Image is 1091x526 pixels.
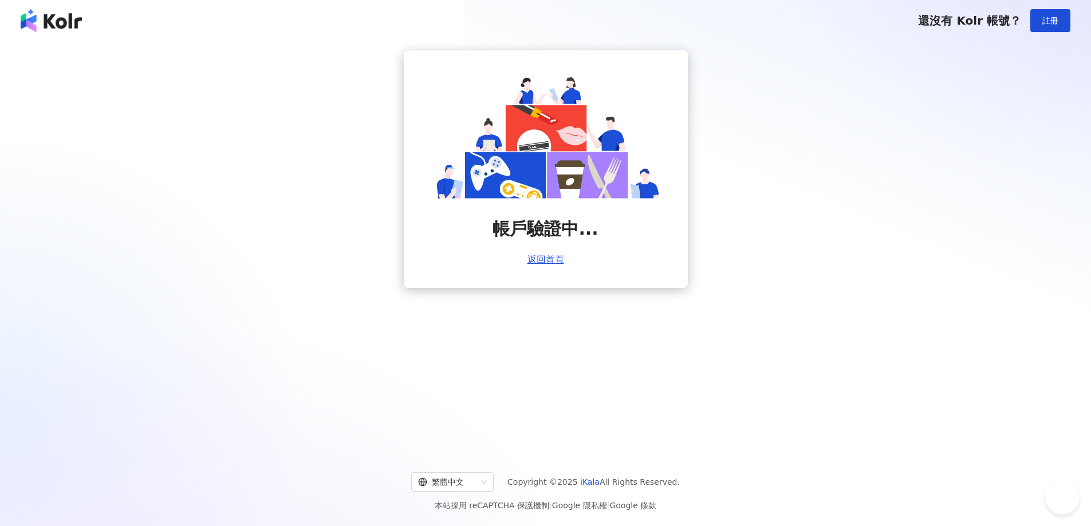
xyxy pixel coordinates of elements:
[580,477,600,487] a: iKala
[493,217,598,241] span: 帳戶驗證中...
[431,73,660,199] img: account is verifying
[1030,9,1070,32] button: 註冊
[527,255,564,265] a: 返回首頁
[552,501,607,510] a: Google 隱私權
[21,9,82,32] img: logo
[1042,16,1058,25] span: 註冊
[507,475,680,489] span: Copyright © 2025 All Rights Reserved.
[918,14,1021,27] span: 還沒有 Kolr 帳號？
[1045,480,1080,515] iframe: Help Scout Beacon - Open
[609,501,656,510] a: Google 條款
[607,501,610,510] span: |
[549,501,552,510] span: |
[435,499,656,512] span: 本站採用 reCAPTCHA 保護機制
[418,473,476,491] div: 繁體中文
